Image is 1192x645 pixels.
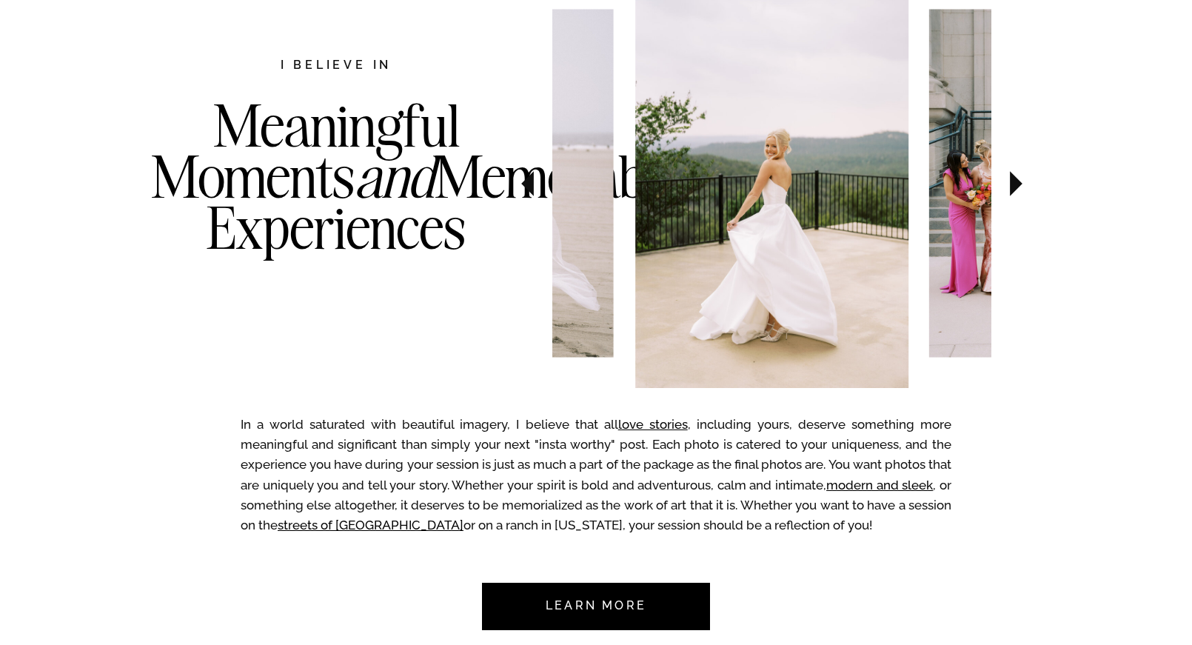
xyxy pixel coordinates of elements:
[355,140,435,213] i: and
[202,56,470,76] h2: I believe in
[278,518,463,532] a: streets of [GEOGRAPHIC_DATA]
[241,415,951,543] p: In a world saturated with beautiful imagery, I believe that all , including yours, deserve someth...
[929,9,1161,357] img: Bridesmaids in downtown
[526,583,666,630] a: Learn more
[826,478,933,492] a: modern and sleek
[151,100,521,313] h3: Meaningful Moments Memorable Experiences
[618,417,688,432] a: love stories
